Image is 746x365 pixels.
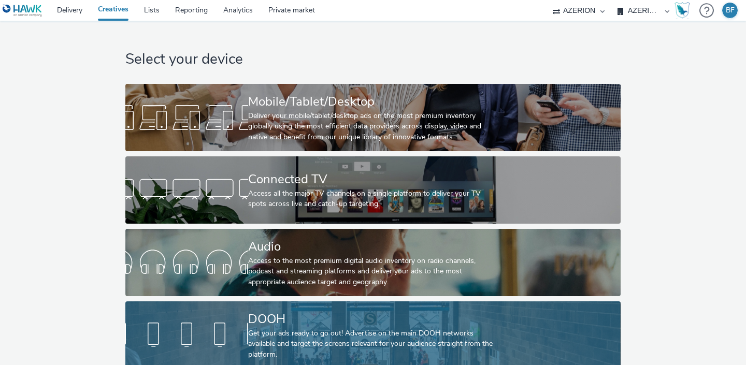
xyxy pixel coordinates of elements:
h1: Select your device [125,50,620,69]
a: Connected TVAccess all the major TV channels on a single platform to deliver your TV spots across... [125,156,620,224]
div: Connected TV [248,170,494,188]
a: AudioAccess to the most premium digital audio inventory on radio channels, podcast and streaming ... [125,229,620,296]
div: Mobile/Tablet/Desktop [248,93,494,111]
div: Deliver your mobile/tablet/desktop ads on the most premium inventory globally using the most effi... [248,111,494,142]
div: Get your ads ready to go out! Advertise on the main DOOH networks available and target the screen... [248,328,494,360]
img: Hawk Academy [675,2,690,19]
div: BF [726,3,735,18]
div: Access all the major TV channels on a single platform to deliver your TV spots across live and ca... [248,188,494,210]
div: DOOH [248,310,494,328]
img: undefined Logo [3,4,42,17]
div: Access to the most premium digital audio inventory on radio channels, podcast and streaming platf... [248,256,494,287]
a: Hawk Academy [675,2,694,19]
div: Audio [248,238,494,256]
a: Mobile/Tablet/DesktopDeliver your mobile/tablet/desktop ads on the most premium inventory globall... [125,84,620,151]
